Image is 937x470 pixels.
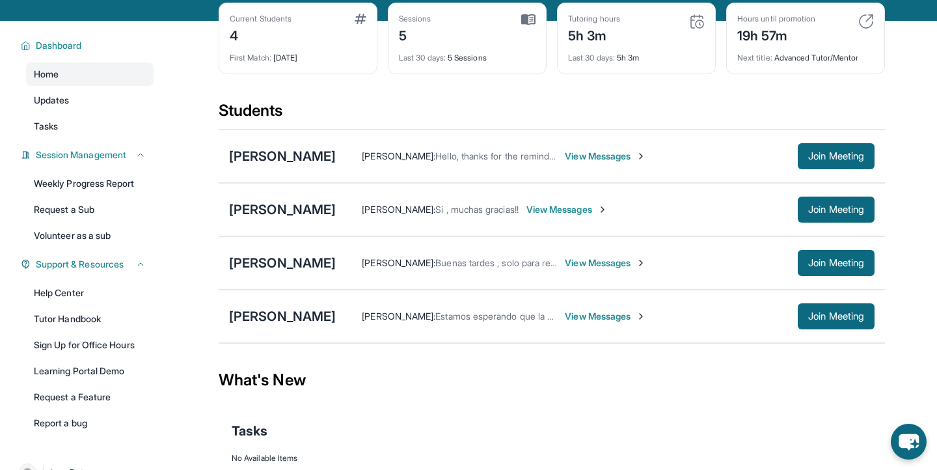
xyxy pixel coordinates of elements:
div: 5h 3m [568,45,705,63]
span: Join Meeting [808,259,864,267]
div: [PERSON_NAME] [229,254,336,272]
a: Request a Feature [26,385,154,409]
div: Current Students [230,14,292,24]
span: Last 30 days : [568,53,615,62]
span: Estamos esperando que la escuela le provea su computadora [435,311,688,322]
span: Next title : [737,53,772,62]
div: Tutoring hours [568,14,620,24]
div: Hours until promotion [737,14,815,24]
button: Dashboard [31,39,146,52]
div: 19h 57m [737,24,815,45]
span: View Messages [565,310,646,323]
img: Chevron-Right [636,151,646,161]
div: [PERSON_NAME] [229,147,336,165]
span: View Messages [526,203,608,216]
button: Support & Resources [31,258,146,271]
div: 5h 3m [568,24,620,45]
img: Chevron-Right [636,258,646,268]
img: Chevron-Right [636,311,646,322]
a: Home [26,62,154,86]
span: View Messages [565,150,646,163]
img: card [689,14,705,29]
span: Buenas tardes , solo para recordarle que nuestra primera junta comienza en 7 minutos [435,257,791,268]
button: Join Meeting [798,197,875,223]
button: Join Meeting [798,303,875,329]
span: Tasks [34,120,58,133]
div: [PERSON_NAME] [229,200,336,219]
span: Si , muchas gracias!! [435,204,518,215]
div: Advanced Tutor/Mentor [737,45,874,63]
img: card [355,14,366,24]
button: Join Meeting [798,143,875,169]
span: Join Meeting [808,312,864,320]
div: 5 Sessions [399,45,536,63]
div: [DATE] [230,45,366,63]
a: Learning Portal Demo [26,359,154,383]
a: Tasks [26,115,154,138]
a: Updates [26,89,154,112]
img: card [858,14,874,29]
a: Report a bug [26,411,154,435]
span: Session Management [36,148,126,161]
a: Help Center [26,281,154,305]
span: Updates [34,94,70,107]
div: No Available Items [232,453,872,463]
img: card [521,14,536,25]
span: First Match : [230,53,271,62]
div: Students [219,100,885,129]
a: Sign Up for Office Hours [26,333,154,357]
div: 4 [230,24,292,45]
span: [PERSON_NAME] : [362,257,435,268]
span: Tasks [232,422,267,440]
div: What's New [219,352,885,409]
span: View Messages [565,256,646,270]
a: Request a Sub [26,198,154,221]
span: Dashboard [36,39,82,52]
button: Join Meeting [798,250,875,276]
span: [PERSON_NAME] : [362,150,435,161]
button: chat-button [891,424,927,460]
span: Hello, thanks for the reminder [435,150,558,161]
a: Volunteer as a sub [26,224,154,247]
div: 5 [399,24,431,45]
span: Join Meeting [808,206,864,214]
div: Sessions [399,14,431,24]
div: [PERSON_NAME] [229,307,336,325]
span: Join Meeting [808,152,864,160]
a: Tutor Handbook [26,307,154,331]
span: Last 30 days : [399,53,446,62]
span: Support & Resources [36,258,124,271]
span: Home [34,68,59,81]
span: [PERSON_NAME] : [362,311,435,322]
a: Weekly Progress Report [26,172,154,195]
span: [PERSON_NAME] : [362,204,435,215]
button: Session Management [31,148,146,161]
img: Chevron-Right [597,204,608,215]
